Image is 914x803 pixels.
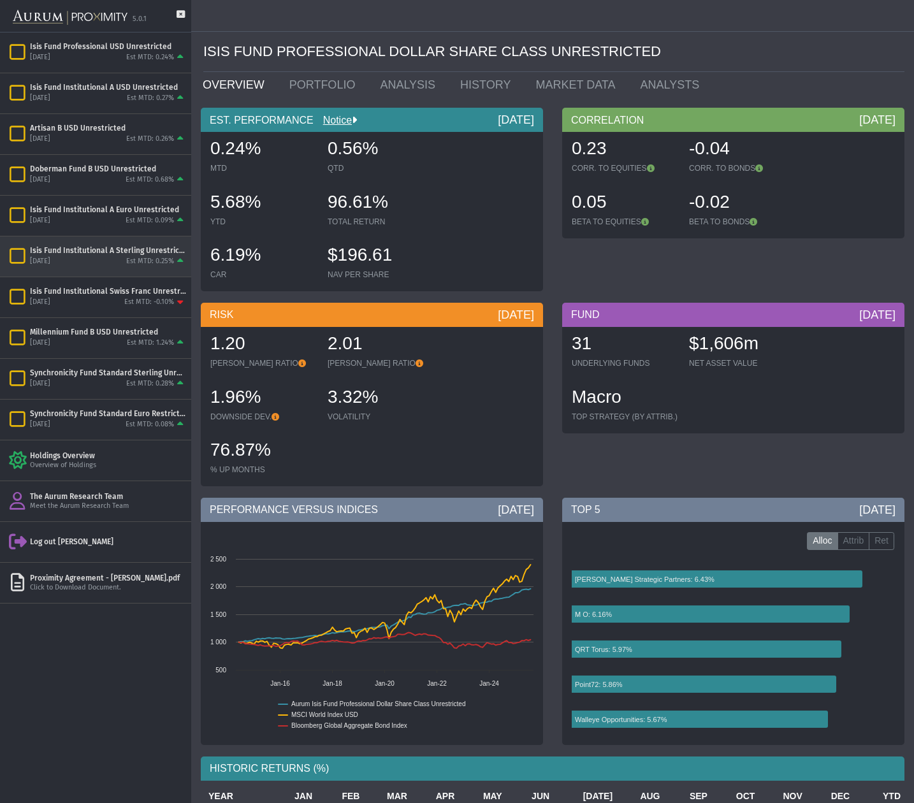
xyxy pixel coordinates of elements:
div: PERFORMANCE VERSUS INDICES [201,498,543,522]
div: Synchronicity Fund Standard Euro Restricted [30,409,186,419]
text: M O: 6.16% [575,611,612,618]
div: YTD [210,217,315,227]
div: Synchronicity Fund Standard Sterling Unrestricted [30,368,186,378]
div: [DATE] [859,307,896,322]
div: 3.32% [328,385,432,412]
div: NAV PER SHARE [328,270,432,280]
div: BETA TO BONDS [689,217,794,227]
span: 0.24% [210,138,261,158]
a: Notice [314,115,352,126]
div: $196.61 [328,243,432,270]
div: QTD [328,163,432,173]
div: [DATE] [30,298,50,307]
div: -0.04 [689,136,794,163]
a: MARKET DATA [526,72,630,98]
text: 500 [215,667,226,674]
div: Est MTD: 0.27% [127,94,174,103]
text: Bloomberg Global Aggregate Bond Index [291,722,407,729]
text: Walleye Opportunities: 5.67% [575,716,667,723]
div: CAR [210,270,315,280]
div: [DATE] [30,257,50,266]
div: VOLATILITY [328,412,432,422]
text: [PERSON_NAME] Strategic Partners: 6.43% [575,575,715,583]
div: RISK [201,303,543,327]
div: TOP STRATEGY (BY ATTRIB.) [572,412,678,422]
div: Isis Fund Institutional A Euro Unrestricted [30,205,186,215]
div: ISIS FUND PROFESSIONAL DOLLAR SHARE CLASS UNRESTRICTED [203,32,904,72]
div: 1.96% [210,385,315,412]
div: [DATE] [859,112,896,127]
div: [DATE] [30,379,50,389]
a: ANALYSTS [630,72,715,98]
div: The Aurum Research Team [30,491,186,502]
div: HISTORIC RETURNS (%) [201,756,904,781]
div: Est MTD: 0.28% [126,379,174,389]
div: UNDERLYING FUNDS [572,358,676,368]
div: Log out [PERSON_NAME] [30,537,186,547]
div: Est MTD: 0.08% [126,420,174,430]
div: [DATE] [30,338,50,348]
div: Notice [314,113,357,127]
div: Isis Fund Institutional A USD Unrestricted [30,82,186,92]
text: Jan-16 [270,680,290,687]
text: Jan-22 [427,680,447,687]
span: 0.56% [328,138,378,158]
div: 6.19% [210,243,315,270]
div: 76.87% [210,438,315,465]
div: DOWNSIDE DEV. [210,412,315,422]
div: 96.61% [328,190,432,217]
div: [DATE] [498,307,534,322]
label: Ret [869,532,894,550]
text: Jan-20 [375,680,395,687]
div: TOTAL RETURN [328,217,432,227]
div: Isis Fund Institutional Swiss Franc Unrestricted [30,286,186,296]
div: [DATE] [30,420,50,430]
span: 0.23 [572,138,607,158]
div: TOP 5 [562,498,904,522]
div: [PERSON_NAME] RATIO [328,358,432,368]
div: EST. PERFORMANCE [201,108,543,132]
a: HISTORY [451,72,526,98]
div: CORR. TO EQUITIES [572,163,676,173]
div: Est MTD: 0.26% [126,134,174,144]
div: [DATE] [498,502,534,517]
div: 5.0.1 [133,15,147,24]
img: Aurum-Proximity%20white.svg [13,3,127,32]
div: Macro [572,385,678,412]
div: -0.02 [689,190,794,217]
text: 2 000 [210,583,226,590]
text: 2 500 [210,556,226,563]
text: 1 000 [210,639,226,646]
div: % UP MONTHS [210,465,315,475]
div: Isis Fund Professional USD Unrestricted [30,41,186,52]
div: [DATE] [859,502,896,517]
div: $1,606m [689,331,794,358]
div: Est MTD: 0.24% [126,53,174,62]
a: ANALYSIS [370,72,451,98]
text: QRT Torus: 5.97% [575,646,632,653]
div: 0.05 [572,190,676,217]
div: MTD [210,163,315,173]
div: 31 [572,331,676,358]
div: [DATE] [30,94,50,103]
a: PORTFOLIO [280,72,371,98]
div: CORR. TO BONDS [689,163,794,173]
div: BETA TO EQUITIES [572,217,676,227]
div: Est MTD: 0.68% [126,175,174,185]
div: 5.68% [210,190,315,217]
label: Attrib [838,532,870,550]
div: Overview of Holdings [30,461,186,470]
div: Click to Download Document. [30,583,186,593]
div: Meet the Aurum Research Team [30,502,186,511]
label: Alloc [807,532,838,550]
div: 2.01 [328,331,432,358]
text: Aurum Isis Fund Professional Dollar Share Class Unrestricted [291,700,465,707]
div: Holdings Overview [30,451,186,461]
div: Proximity Agreement - [PERSON_NAME].pdf [30,573,186,583]
div: [DATE] [30,216,50,226]
div: [DATE] [30,53,50,62]
div: [DATE] [498,112,534,127]
text: Jan-18 [323,680,342,687]
div: Est MTD: 1.24% [127,338,174,348]
text: MSCI World Index USD [291,711,358,718]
